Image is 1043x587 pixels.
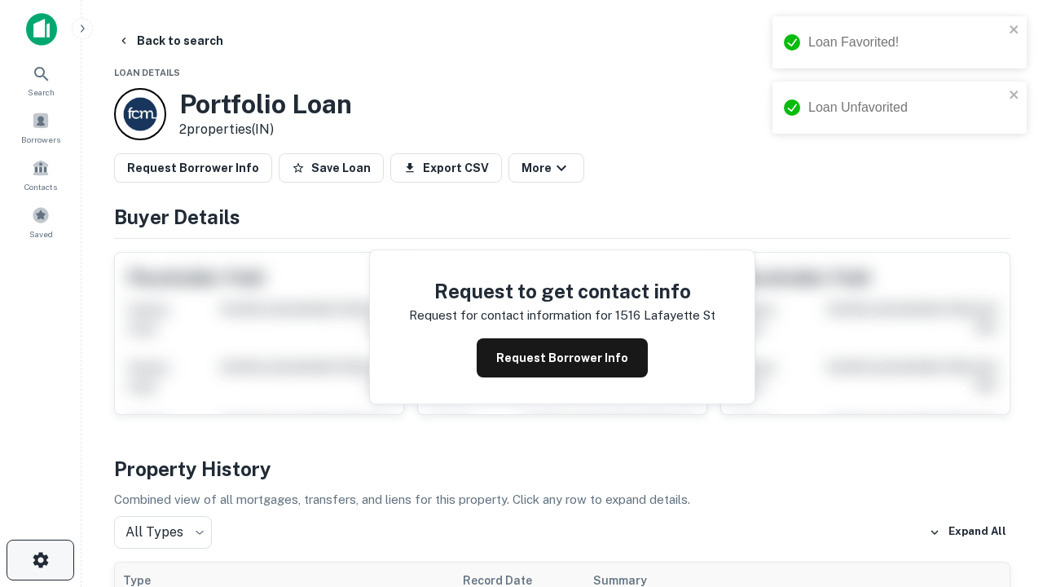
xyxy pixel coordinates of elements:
h4: Property History [114,454,1010,483]
div: Loan Favorited! [808,33,1004,52]
span: Loan Details [114,68,180,77]
span: Contacts [24,180,57,193]
span: Borrowers [21,133,60,146]
p: Combined view of all mortgages, transfers, and liens for this property. Click any row to expand d... [114,490,1010,510]
button: Export CSV [390,153,502,183]
button: Back to search [111,26,230,55]
p: Request for contact information for [409,306,612,325]
span: Saved [29,227,53,241]
a: Search [5,58,77,102]
button: More [508,153,584,183]
a: Contacts [5,152,77,196]
p: 1516 lafayette st [615,306,715,325]
p: 2 properties (IN) [179,120,352,139]
img: capitalize-icon.png [26,13,57,46]
button: Save Loan [279,153,384,183]
span: Search [28,86,55,99]
iframe: Chat Widget [962,404,1043,483]
button: close [1009,88,1020,104]
h4: Buyer Details [114,202,1010,232]
button: Expand All [925,520,1010,545]
a: Borrowers [5,105,77,149]
a: Saved [5,200,77,244]
button: Request Borrower Info [114,153,272,183]
h4: Request to get contact info [409,276,715,306]
div: All Types [114,516,212,549]
h3: Portfolio Loan [179,89,352,120]
div: Loan Unfavorited [808,98,1004,117]
button: Request Borrower Info [477,338,648,377]
button: close [1009,23,1020,38]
